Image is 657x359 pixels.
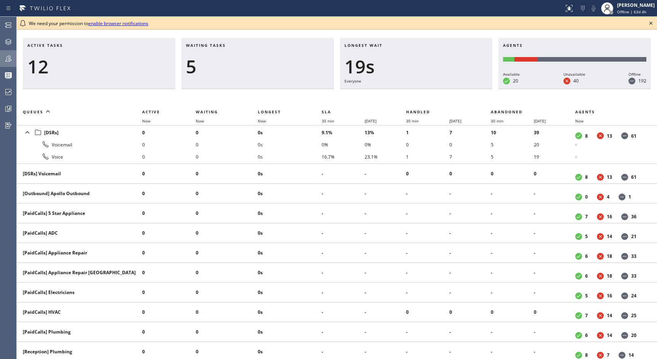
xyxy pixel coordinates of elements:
dd: 6 [585,273,588,279]
li: 0% [322,138,365,151]
li: 0s [258,151,322,163]
dt: Offline [621,332,628,339]
li: 0 [142,168,196,180]
dt: Available [575,213,582,220]
li: 19 [534,151,575,163]
dd: 18 [607,253,612,259]
li: 20 [534,138,575,151]
div: Available: 20 [503,57,514,62]
li: 0 [196,151,258,163]
span: Handled [406,109,430,114]
dd: 4 [607,194,609,200]
li: - [491,187,534,200]
li: 1 [406,151,449,163]
dt: Available [575,253,582,260]
dt: Offline [621,174,628,181]
li: 0 [142,138,196,151]
div: 19s [344,56,488,78]
li: - [449,227,491,239]
li: 0s [258,138,322,151]
div: Available [503,71,520,78]
li: - [322,187,365,200]
div: Voicemail [23,140,136,149]
li: 0 [142,187,196,200]
li: - [406,346,449,358]
dd: 16 [607,213,612,220]
li: - [406,207,449,219]
div: Unavailable: 40 [514,57,537,62]
span: Waiting tasks [186,43,226,48]
dt: Available [503,78,510,84]
li: - [491,227,534,239]
dt: Unavailable [597,194,604,200]
li: 5 [491,151,534,163]
dd: 13 [607,133,612,139]
div: Offline: 192 [537,57,646,62]
dt: Unavailable [597,233,604,240]
li: 5 [491,138,534,151]
li: - [449,286,491,299]
dt: Available [575,273,582,280]
span: 30 min [322,118,334,124]
div: [Outbound] Apollo Outbound [23,190,136,197]
li: - [406,247,449,259]
span: Abandoned [491,109,522,114]
div: [PaidCalls] Appliance Repair [GEOGRAPHIC_DATA] [23,269,136,276]
li: 0 [491,168,534,180]
li: - [406,326,449,338]
li: 0 [449,138,491,151]
li: 0 [142,326,196,338]
li: 0s [258,346,322,358]
dt: Unavailable [597,332,604,339]
li: - [534,187,575,200]
dd: 7 [585,213,588,220]
dd: 14 [607,233,612,240]
li: 0 [534,168,575,180]
span: Now [258,118,266,124]
dt: Offline [619,194,625,200]
li: - [449,187,491,200]
li: - [449,267,491,279]
div: 5 [186,56,329,78]
li: - [534,247,575,259]
li: - [322,267,365,279]
li: 0 [142,207,196,219]
li: 0 [196,207,258,219]
li: 0 [534,306,575,318]
li: - [406,267,449,279]
dd: 6 [585,253,588,259]
div: [Reception] Plumbing [23,348,136,355]
span: SLA [322,109,331,114]
div: [DSRs] Voicemail [23,170,136,177]
span: Agents [575,109,595,114]
span: Now [142,118,151,124]
li: - [365,187,406,200]
li: - [322,346,365,358]
li: - [365,247,406,259]
li: 0s [258,227,322,239]
span: We need your permission to [29,20,148,27]
li: 7 [449,151,491,163]
span: [DATE] [449,118,461,124]
dt: Unavailable [597,174,604,181]
dt: Available [575,292,582,299]
dt: Offline [621,273,628,280]
span: Longest [258,109,281,114]
li: 0 [196,168,258,180]
li: 0 [196,227,258,239]
li: 0 [196,267,258,279]
li: - [491,207,534,219]
li: 0 [196,126,258,138]
li: 0s [258,187,322,200]
li: 39 [534,126,575,138]
dd: 33 [631,273,636,279]
dd: 6 [585,332,588,338]
dt: Available [575,174,582,181]
li: - [449,207,491,219]
li: - [365,267,406,279]
li: - [365,346,406,358]
dt: Offline [621,312,628,319]
span: Now [196,118,204,124]
li: 0s [258,247,322,259]
dd: 36 [631,213,636,220]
